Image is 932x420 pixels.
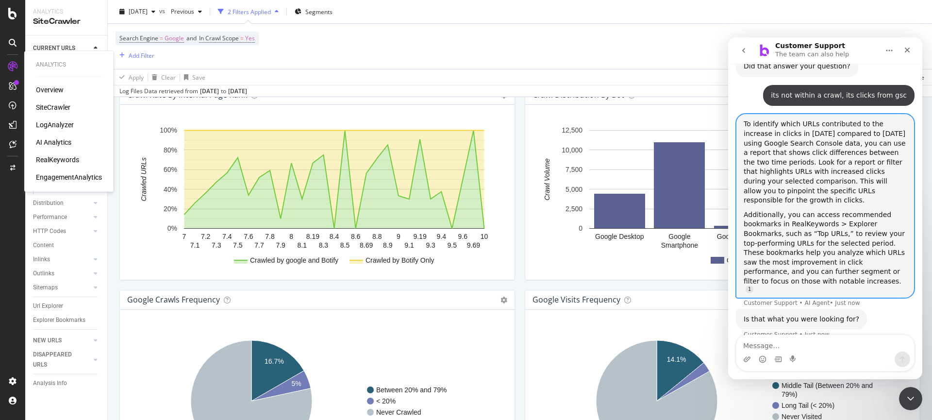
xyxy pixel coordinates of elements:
[116,50,154,61] button: Add Filter
[33,350,82,370] div: DISAPPEARED URLS
[116,69,144,85] button: Apply
[448,241,457,249] text: 9.5
[500,297,507,303] i: Options
[36,85,64,95] a: Overview
[186,34,197,42] span: and
[250,256,338,264] text: Crawled by google and Botify
[36,120,74,130] div: LogAnalyzer
[33,269,54,279] div: Outlinks
[240,34,244,42] span: =
[129,51,154,59] div: Add Filter
[33,226,66,236] div: HTTP Codes
[376,386,447,394] text: Between 20% and 79%
[167,4,206,19] button: Previous
[33,350,91,370] a: DISAPPEARED URLS
[212,241,221,249] text: 7.3
[36,137,71,147] a: AI Analytics
[289,233,293,240] text: 8
[566,185,582,193] text: 5,000
[36,172,102,182] a: EngagementAnalytics
[33,283,91,293] a: Sitemaps
[562,146,582,154] text: 10,000
[351,233,361,240] text: 8.6
[164,146,177,154] text: 80%
[36,61,102,69] div: Analytics
[33,226,91,236] a: HTTP Codes
[533,120,909,272] div: A chart.
[160,34,163,42] span: =
[33,240,100,251] a: Content
[33,301,63,311] div: Url Explorer
[728,37,922,379] iframe: Intercom live chat
[127,293,220,306] h4: google Crawls Frequency
[372,233,382,240] text: 8.8
[276,241,285,249] text: 7.9
[533,293,620,306] h4: google Visits Frequency
[33,8,100,16] div: Analytics
[33,198,91,208] a: Distribution
[33,212,91,222] a: Performance
[33,254,91,265] a: Inlinks
[33,315,85,325] div: Explorer Bookmarks
[129,7,148,16] span: 2025 Oct. 5th
[119,87,247,96] div: Log Files Data retrieved from to
[413,233,426,240] text: 9.19
[481,233,488,240] text: 10
[119,34,158,42] span: Search Engine
[33,254,50,265] div: Inlinks
[298,241,307,249] text: 8.1
[782,382,873,389] text: Middle Tail (Between 20% and
[164,166,177,173] text: 60%
[33,198,64,208] div: Distribution
[376,397,396,405] text: < 20%
[36,102,70,112] a: SiteCrawler
[727,256,769,264] text: Crawl Volume
[228,7,271,16] div: 2 Filters Applied
[543,158,551,201] text: Crawl Volume
[233,241,243,249] text: 7.5
[305,7,333,16] span: Segments
[668,233,690,240] text: Google
[566,166,582,173] text: 7,500
[167,225,177,233] text: 0%
[782,402,834,409] text: Long Tail (< 20%)
[33,16,100,27] div: SiteCrawler
[579,225,582,233] text: 0
[159,6,167,15] span: vs
[128,120,503,272] div: A chart.
[244,233,253,240] text: 7.6
[383,241,393,249] text: 8.9
[319,241,329,249] text: 8.3
[116,4,159,19] button: [DATE]
[661,241,698,249] text: Smartphone
[33,43,75,53] div: CURRENT URLS
[245,32,255,45] span: Yes
[33,43,91,53] a: CURRENT URLS
[330,233,339,240] text: 8.4
[192,73,205,81] div: Save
